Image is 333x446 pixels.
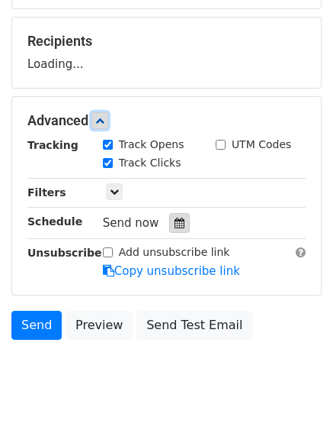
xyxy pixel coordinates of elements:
label: Track Clicks [119,155,181,171]
strong: Unsubscribe [27,247,102,259]
h5: Recipients [27,33,306,50]
div: Loading... [27,33,306,73]
iframe: Chat Widget [257,373,333,446]
label: Add unsubscribe link [119,244,230,260]
a: Send [11,311,62,340]
h5: Advanced [27,112,306,129]
strong: Schedule [27,215,82,228]
span: Send now [103,216,159,230]
strong: Tracking [27,139,78,151]
a: Preview [66,311,133,340]
a: Copy unsubscribe link [103,264,240,278]
strong: Filters [27,186,66,199]
a: Send Test Email [136,311,252,340]
label: UTM Codes [232,137,291,153]
label: Track Opens [119,137,184,153]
